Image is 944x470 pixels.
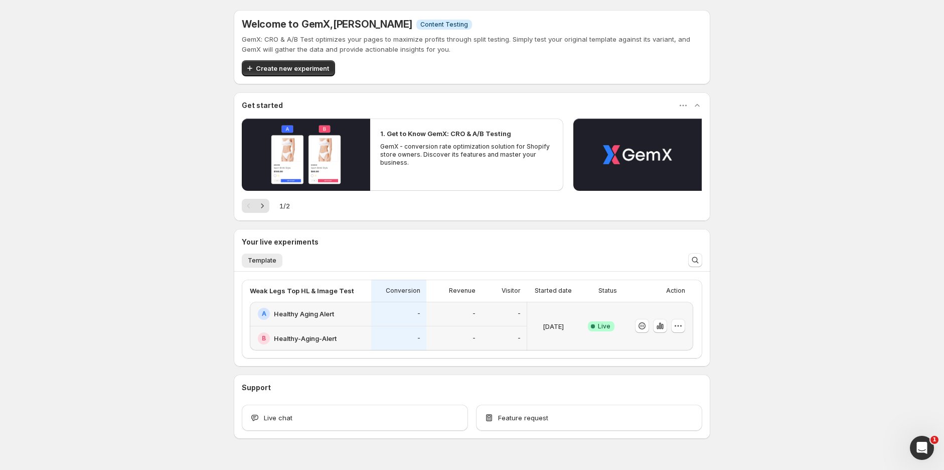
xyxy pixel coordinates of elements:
[543,321,564,331] p: [DATE]
[535,287,572,295] p: Started date
[242,199,269,213] nav: Pagination
[262,310,266,318] h2: A
[248,257,276,265] span: Template
[242,60,335,76] button: Create new experiment
[598,322,610,330] span: Live
[250,286,354,296] p: Weak Legs Top HL & Image Test
[417,310,420,318] p: -
[264,413,292,423] span: Live chat
[242,100,283,110] h3: Get started
[473,310,476,318] p: -
[242,119,370,191] button: Play video
[498,413,548,423] span: Feature request
[255,199,269,213] button: Next
[573,119,702,191] button: Play video
[242,383,271,393] h3: Support
[386,287,420,295] p: Conversion
[330,18,412,30] span: , [PERSON_NAME]
[598,287,617,295] p: Status
[242,237,319,247] h3: Your live experiments
[910,436,934,460] iframe: Intercom live chat
[420,21,468,29] span: Content Testing
[262,334,266,342] h2: B
[274,333,337,343] h2: Healthy-Aging-Alert
[930,436,938,444] span: 1
[380,143,553,167] p: GemX - conversion rate optimization solution for Shopify store owners. Discover its features and ...
[518,334,521,342] p: -
[242,34,702,54] p: GemX: CRO & A/B Test optimizes your pages to maximize profits through split testing. Simply test ...
[518,310,521,318] p: -
[256,63,329,73] span: Create new experiment
[688,253,702,267] button: Search and filter results
[449,287,476,295] p: Revenue
[502,287,521,295] p: Visitor
[380,129,511,139] h2: 1. Get to Know GemX: CRO & A/B Testing
[279,201,290,211] span: 1 / 2
[274,309,334,319] h2: Healthy Aging Alert
[417,334,420,342] p: -
[473,334,476,342] p: -
[242,18,412,30] h5: Welcome to GemX
[666,287,685,295] p: Action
